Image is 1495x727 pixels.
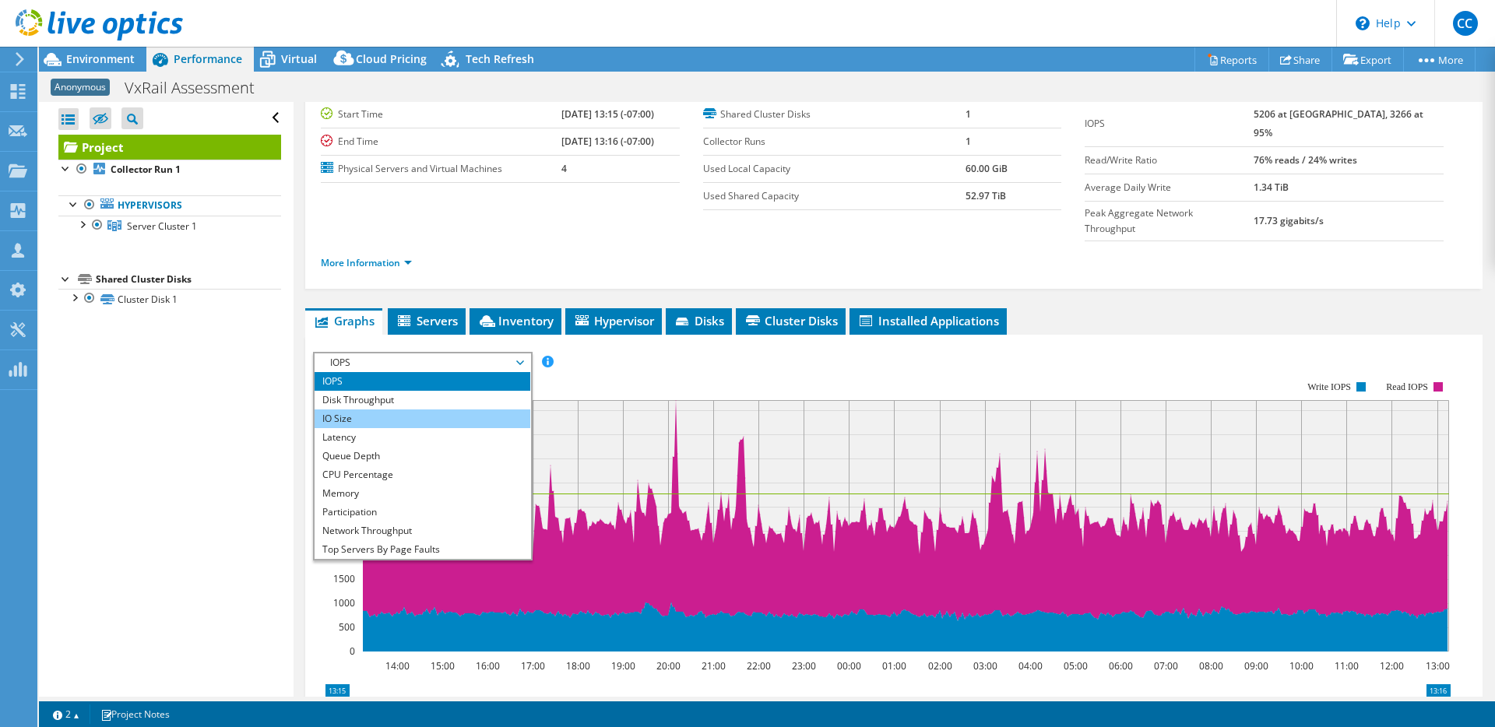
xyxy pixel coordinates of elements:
[58,160,281,180] a: Collector Run 1
[703,161,966,177] label: Used Local Capacity
[58,195,281,216] a: Hypervisors
[1018,659,1043,673] text: 04:00
[1289,659,1314,673] text: 10:00
[561,107,654,121] b: [DATE] 13:15 (-07:00)
[315,447,530,465] li: Queue Depth
[315,540,530,559] li: Top Servers By Page Faults
[966,189,1006,202] b: 52.97 TiB
[747,659,771,673] text: 22:00
[1426,659,1450,673] text: 13:00
[127,220,197,233] span: Server Cluster 1
[1064,659,1088,673] text: 05:00
[321,256,412,269] a: More Information
[1254,107,1423,139] b: 5206 at [GEOGRAPHIC_DATA], 3266 at 95%
[281,51,317,66] span: Virtual
[1387,381,1429,392] text: Read IOPS
[1307,381,1351,392] text: Write IOPS
[315,522,530,540] li: Network Throughput
[315,391,530,409] li: Disk Throughput
[1254,214,1324,227] b: 17.73 gigabits/s
[674,313,724,328] span: Disks
[315,503,530,522] li: Participation
[1085,205,1253,237] label: Peak Aggregate Network Throughput
[744,313,838,328] span: Cluster Disks
[315,484,530,503] li: Memory
[333,596,355,609] text: 1000
[51,79,110,96] span: Anonymous
[792,659,816,673] text: 23:00
[703,134,966,149] label: Collector Runs
[561,135,654,148] b: [DATE] 13:16 (-07:00)
[837,659,861,673] text: 00:00
[1403,47,1476,72] a: More
[702,659,726,673] text: 21:00
[656,659,681,673] text: 20:00
[882,659,906,673] text: 01:00
[385,659,410,673] text: 14:00
[174,51,242,66] span: Performance
[928,659,952,673] text: 02:00
[322,353,522,372] span: IOPS
[58,135,281,160] a: Project
[477,313,554,328] span: Inventory
[333,572,355,585] text: 1500
[315,465,530,484] li: CPU Percentage
[521,659,545,673] text: 17:00
[1244,659,1268,673] text: 09:00
[315,372,530,391] li: IOPS
[561,162,567,175] b: 4
[58,216,281,236] a: Server Cluster 1
[321,107,561,122] label: Start Time
[118,79,279,97] h1: VxRail Assessment
[315,428,530,447] li: Latency
[466,51,534,66] span: Tech Refresh
[1335,659,1359,673] text: 11:00
[321,134,561,149] label: End Time
[96,270,281,289] div: Shared Cluster Disks
[857,313,999,328] span: Installed Applications
[476,659,500,673] text: 16:00
[1085,153,1253,168] label: Read/Write Ratio
[1109,659,1133,673] text: 06:00
[1356,16,1370,30] svg: \n
[66,51,135,66] span: Environment
[356,51,427,66] span: Cloud Pricing
[573,313,654,328] span: Hypervisor
[431,659,455,673] text: 15:00
[966,107,971,121] b: 1
[1085,180,1253,195] label: Average Daily Write
[1331,47,1404,72] a: Export
[1085,116,1253,132] label: IOPS
[350,644,355,658] text: 0
[42,704,90,724] a: 2
[703,188,966,204] label: Used Shared Capacity
[566,659,590,673] text: 18:00
[1154,659,1178,673] text: 07:00
[339,620,355,634] text: 500
[703,107,966,122] label: Shared Cluster Disks
[321,161,561,177] label: Physical Servers and Virtual Machines
[1194,47,1269,72] a: Reports
[1199,659,1223,673] text: 08:00
[966,135,971,148] b: 1
[1254,153,1357,167] b: 76% reads / 24% writes
[1268,47,1332,72] a: Share
[611,659,635,673] text: 19:00
[396,313,458,328] span: Servers
[58,289,281,309] a: Cluster Disk 1
[315,409,530,428] li: IO Size
[111,163,181,176] b: Collector Run 1
[1254,181,1289,194] b: 1.34 TiB
[1453,11,1478,36] span: CC
[1380,659,1404,673] text: 12:00
[90,704,181,724] a: Project Notes
[973,659,997,673] text: 03:00
[313,313,375,328] span: Graphs
[966,162,1008,175] b: 60.00 GiB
